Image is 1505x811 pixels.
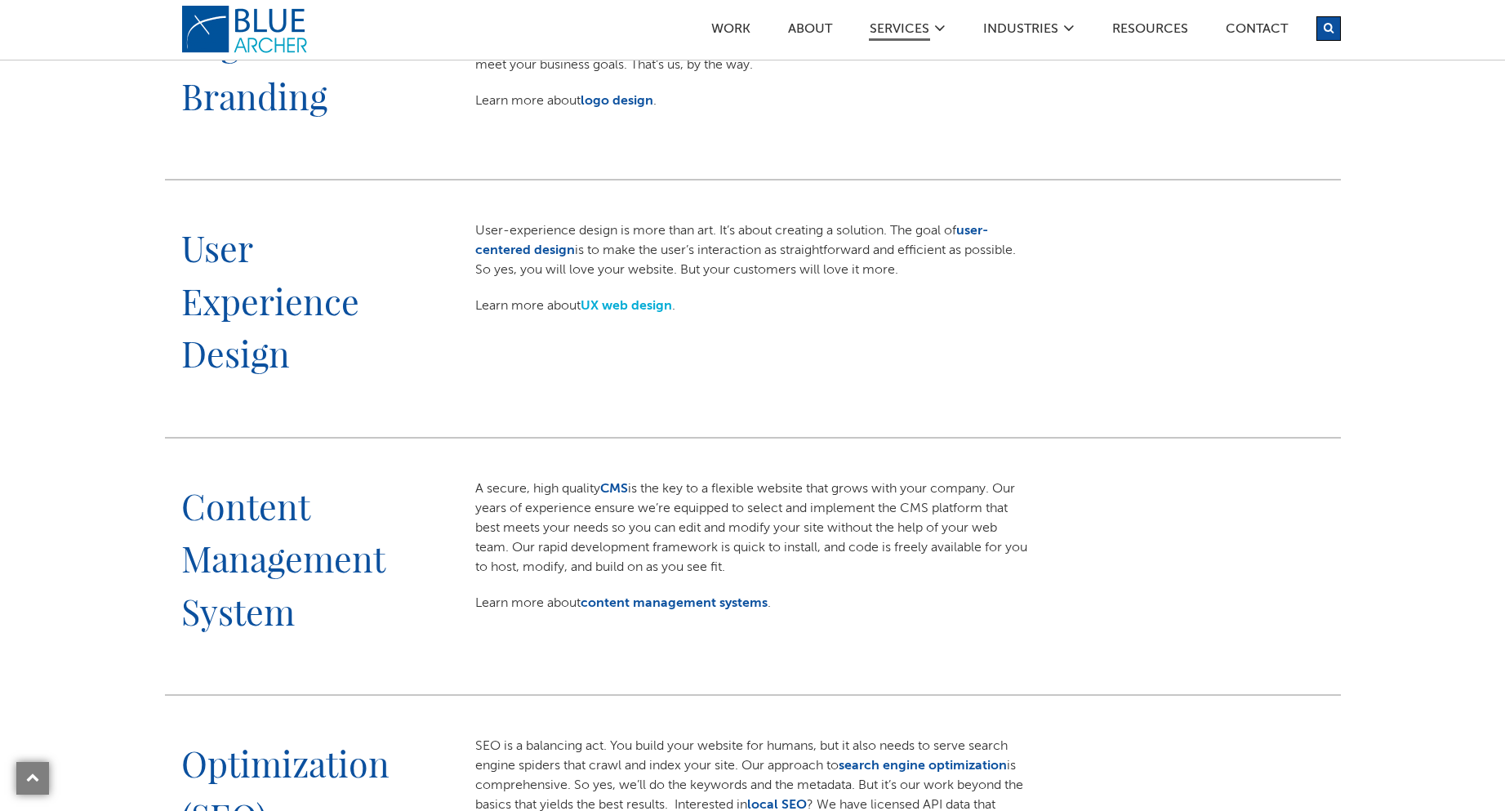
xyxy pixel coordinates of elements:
[181,479,412,671] h2: Content Management System
[1225,23,1289,40] a: Contact
[839,760,1007,773] a: search engine optimization
[181,5,312,54] a: logo
[475,91,1031,111] p: Learn more about .
[581,95,653,108] a: logo design
[1111,23,1189,40] a: Resources
[581,300,672,313] a: UX web design
[475,479,1031,577] p: A secure, high quality is the key to a flexible website that grows with your company. Our years o...
[581,597,768,610] a: content management systems
[710,23,751,40] a: Work
[869,23,930,41] a: SERVICES
[600,483,628,496] a: CMS
[475,296,1031,316] p: Learn more about .
[181,221,412,412] h2: User Experience Design
[181,16,412,154] h2: Logo & Branding
[787,23,833,40] a: ABOUT
[475,594,1031,613] p: Learn more about .
[982,23,1059,40] a: Industries
[475,221,1031,280] p: User-experience design is more than art. It’s about creating a solution. The goal of is to make t...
